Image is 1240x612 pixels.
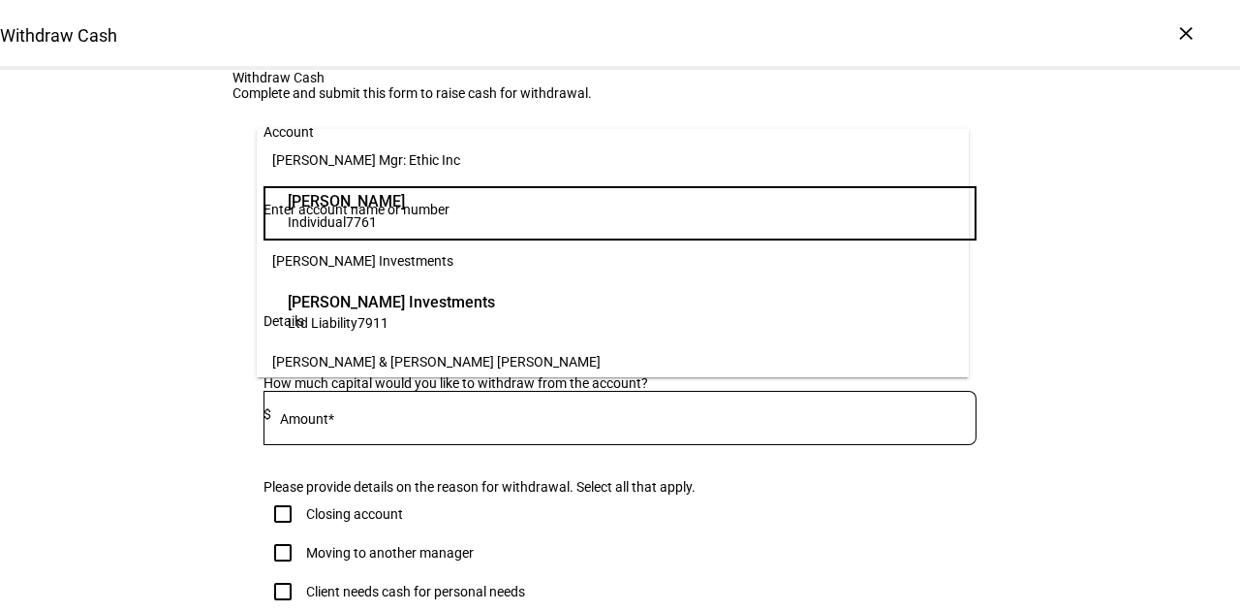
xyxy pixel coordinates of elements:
div: Complete and submit this form to raise cash for withdrawal. [232,85,1007,101]
span: Individual [288,214,346,230]
span: [PERSON_NAME] Investments [272,253,453,269]
span: $ [263,406,271,422]
div: Closing account [306,506,403,522]
span: [PERSON_NAME] [288,190,405,212]
span: [PERSON_NAME] & [PERSON_NAME] [PERSON_NAME] [272,354,601,370]
span: 7911 [357,315,388,331]
div: Client needs cash for personal needs [306,584,525,599]
mat-label: Amount* [280,411,334,427]
div: Please provide details on the reason for withdrawal. Select all that apply. [263,479,976,495]
div: Alissa Macmillan [283,185,410,236]
div: Account [263,124,314,140]
span: [PERSON_NAME] Mgr: Ethic Inc [272,152,460,168]
div: × [1170,17,1201,48]
span: [PERSON_NAME] Investments [288,291,495,313]
div: Benjamin Kramer Investments [283,286,500,337]
span: Ltd Liability [288,315,357,331]
div: Moving to another manager [306,545,474,561]
div: Withdraw Cash [232,70,1007,85]
span: 7761 [346,214,377,230]
div: How much capital would you like to withdraw from the account? [263,375,976,391]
